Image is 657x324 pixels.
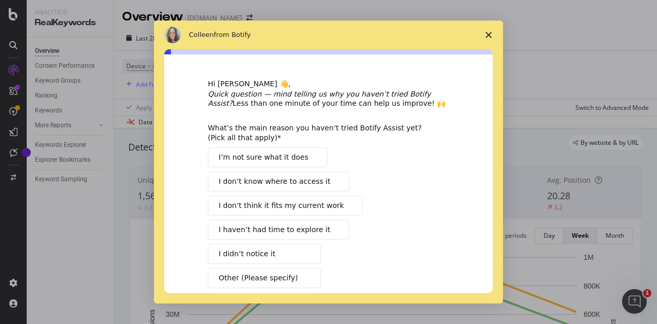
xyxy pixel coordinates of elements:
[208,79,449,89] div: Hi [PERSON_NAME] 👋,
[208,90,431,107] i: Quick question — mind telling us why you haven’t tried Botify Assist?
[208,147,327,167] button: I’m not sure what it does
[208,244,321,264] button: I didn’t notice it
[214,31,251,39] span: from Botify
[164,27,181,43] img: Profile image for Colleen
[208,220,349,240] button: I haven’t had time to explore it
[219,249,275,259] span: I didn’t notice it
[208,171,350,192] button: I don’t know where to access it
[219,224,330,235] span: I haven’t had time to explore it
[208,89,449,108] div: Less than one minute of your time can help us improve! 🙌
[474,21,503,49] span: Close survey
[219,200,344,211] span: I don’t think it fits my current work
[219,176,331,187] span: I don’t know where to access it
[208,123,434,142] div: What’s the main reason you haven’t tried Botify Assist yet? (Pick all that apply)
[189,31,214,39] span: Colleen
[219,273,298,283] span: Other (Please specify)
[208,196,363,216] button: I don’t think it fits my current work
[208,268,321,288] button: Other (Please specify)
[219,152,308,163] span: I’m not sure what it does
